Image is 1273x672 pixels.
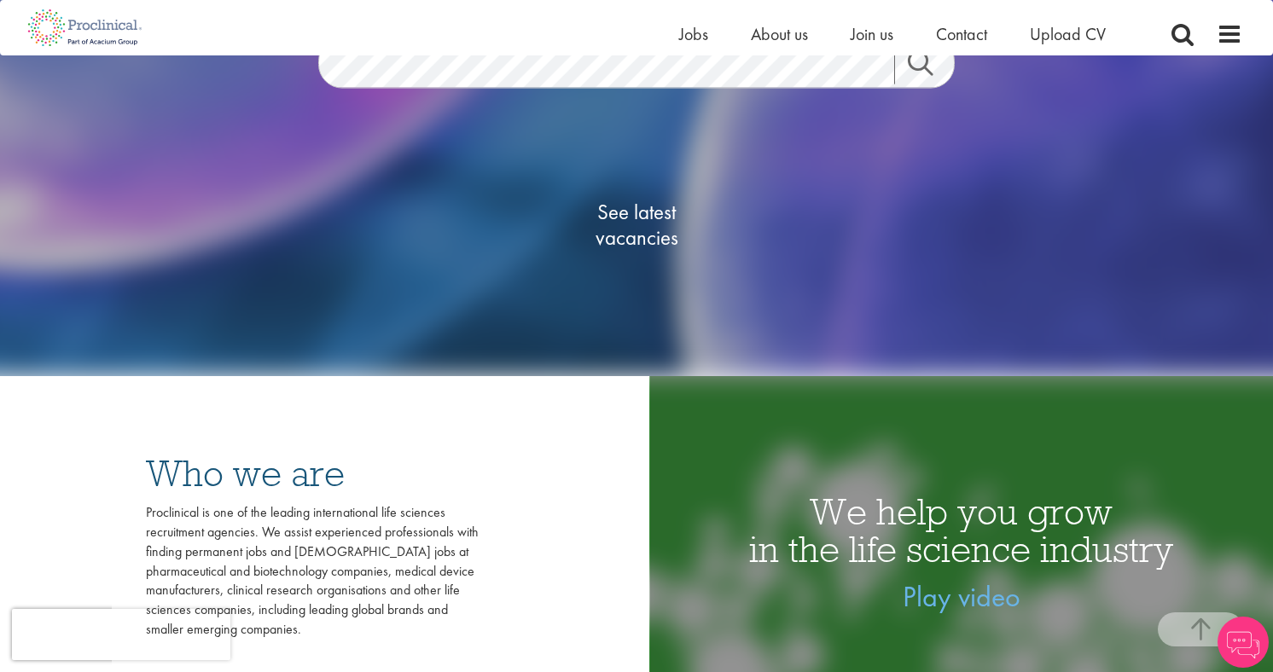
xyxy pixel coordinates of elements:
[679,23,708,45] a: Jobs
[12,609,230,660] iframe: reCAPTCHA
[146,455,479,492] h3: Who we are
[751,23,808,45] a: About us
[1218,617,1269,668] img: Chatbot
[903,578,1020,615] a: Play video
[649,493,1273,568] h1: We help you grow in the life science industry
[551,131,722,319] a: See latestvacancies
[936,23,987,45] a: Contact
[146,503,479,640] div: Proclinical is one of the leading international life sciences recruitment agencies. We assist exp...
[894,50,968,84] a: Job search submit button
[851,23,893,45] a: Join us
[1030,23,1106,45] a: Upload CV
[551,200,722,251] span: See latest vacancies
